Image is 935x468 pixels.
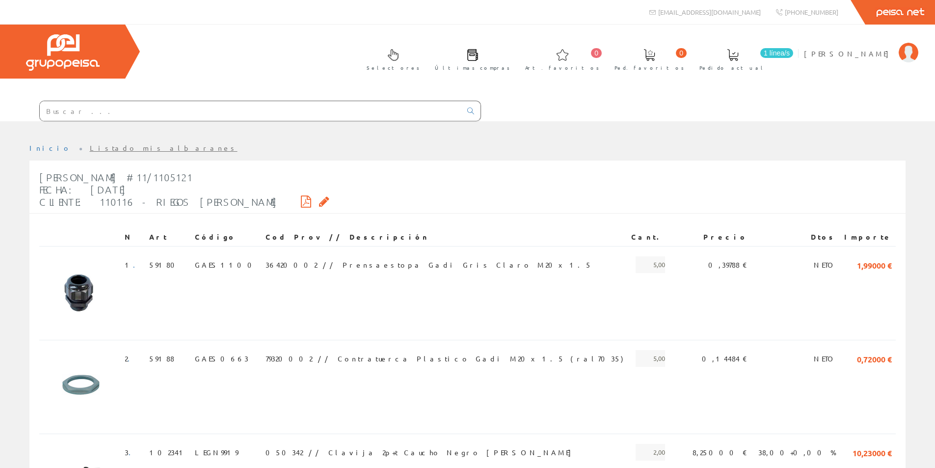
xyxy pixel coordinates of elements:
[751,228,840,246] th: Dtos
[814,350,836,367] span: NETO
[90,143,238,152] a: Listado mis albaranes
[195,256,258,273] span: GAES1100
[301,198,311,205] i: Descargar PDF
[658,8,761,16] span: [EMAIL_ADDRESS][DOMAIN_NAME]
[425,41,515,77] a: Últimas compras
[125,256,141,273] span: 1
[857,350,892,367] span: 0,72000 €
[319,198,329,205] i: Solicitar por email copia firmada
[26,34,100,71] img: Grupo Peisa
[693,444,748,461] span: 8,25000 €
[125,350,136,367] span: 2
[195,444,238,461] span: LEGN9919
[669,228,751,246] th: Precio
[367,63,420,73] span: Selectores
[758,444,836,461] span: 38,00+0,00 %
[676,48,687,58] span: 0
[262,228,627,246] th: Cod Prov // Descripción
[814,256,836,273] span: NETO
[840,228,896,246] th: Importe
[125,444,137,461] span: 3
[708,256,748,273] span: 0,39788 €
[29,143,71,152] a: Inicio
[614,63,684,73] span: Ped. favoritos
[804,49,894,58] span: [PERSON_NAME]
[191,228,262,246] th: Código
[525,63,599,73] span: Art. favoritos
[121,228,145,246] th: N
[129,448,137,457] a: .
[760,48,793,58] span: 1 línea/s
[702,350,748,367] span: 0,14484 €
[266,256,592,273] span: 36420002 // Prensaestopa Gadi Gris Claro M20x1.5
[149,350,174,367] span: 59188
[857,256,892,273] span: 1,99000 €
[853,444,892,461] span: 10,23000 €
[690,41,796,77] a: 1 línea/s Pedido actual
[627,228,669,246] th: Cant.
[43,350,117,424] img: Foto artículo (150x150)
[39,171,277,208] span: [PERSON_NAME] #11/1105121 Fecha: [DATE] Cliente: 110116 - RIEGOS [PERSON_NAME]
[357,41,425,77] a: Selectores
[128,354,136,363] a: .
[636,444,665,461] span: 2,00
[636,350,665,367] span: 5,00
[636,256,665,273] span: 5,00
[195,350,248,367] span: GAES0663
[149,444,187,461] span: 102341
[804,41,918,50] a: [PERSON_NAME]
[40,101,461,121] input: Buscar ...
[149,256,181,273] span: 59180
[145,228,191,246] th: Art
[699,63,766,73] span: Pedido actual
[591,48,602,58] span: 0
[266,350,623,367] span: 79320002 // Contratuerca Plastico Gadi M20x1.5 (ral7035)
[133,260,141,269] a: .
[435,63,510,73] span: Últimas compras
[43,256,117,330] img: Foto artículo (150x150)
[785,8,838,16] span: [PHONE_NUMBER]
[266,444,576,461] span: 050342 // Clavija 2p+t Caucho Negro [PERSON_NAME]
